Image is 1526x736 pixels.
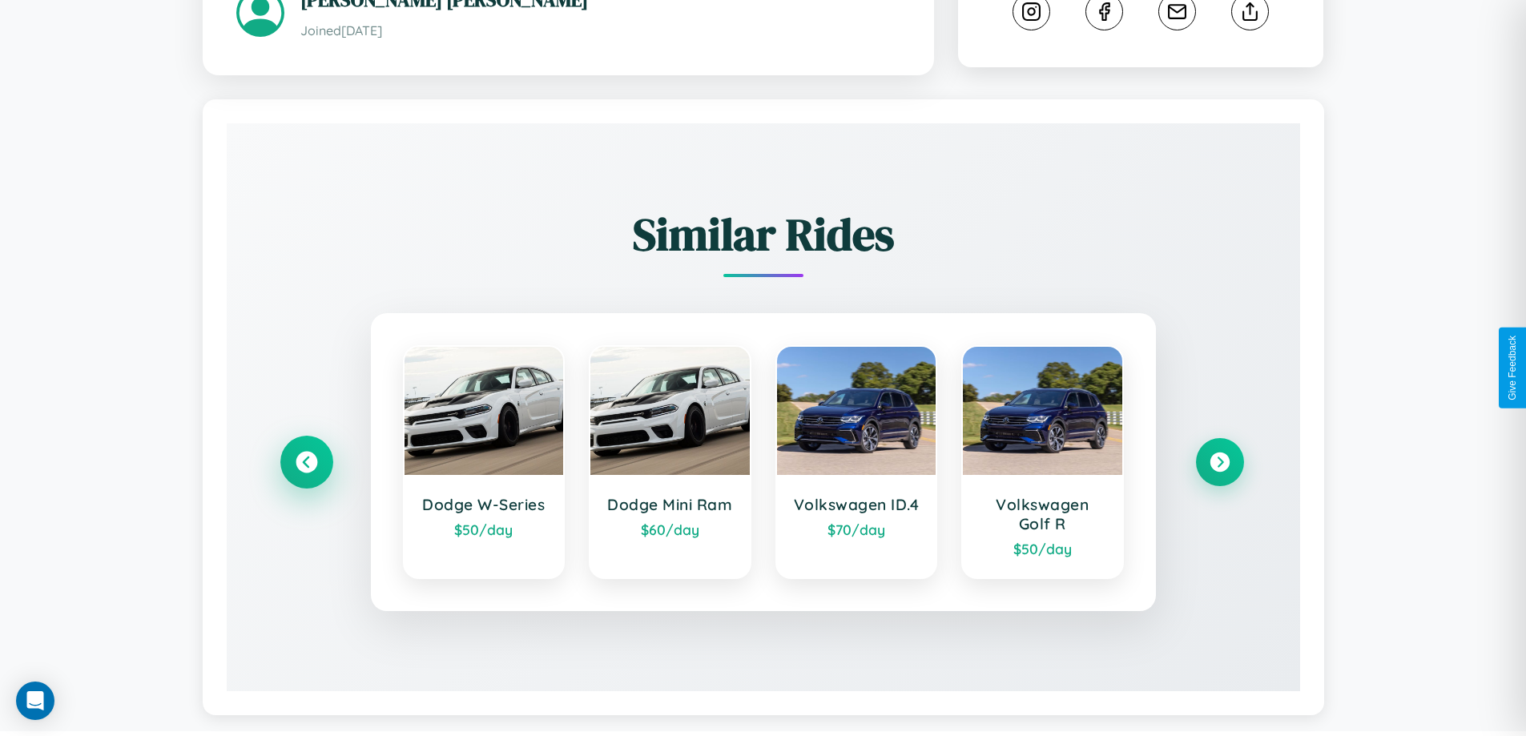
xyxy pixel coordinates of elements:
h3: Dodge W-Series [421,495,548,514]
h3: Volkswagen ID.4 [793,495,920,514]
a: Volkswagen ID.4$70/day [775,345,938,579]
a: Dodge Mini Ram$60/day [589,345,751,579]
a: Dodge W-Series$50/day [403,345,566,579]
h2: Similar Rides [283,203,1244,265]
div: Open Intercom Messenger [16,682,54,720]
p: Joined [DATE] [300,19,900,42]
div: Give Feedback [1507,336,1518,400]
h3: Volkswagen Golf R [979,495,1106,533]
div: $ 50 /day [421,521,548,538]
div: $ 70 /day [793,521,920,538]
div: $ 60 /day [606,521,734,538]
a: Volkswagen Golf R$50/day [961,345,1124,579]
div: $ 50 /day [979,540,1106,557]
h3: Dodge Mini Ram [606,495,734,514]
